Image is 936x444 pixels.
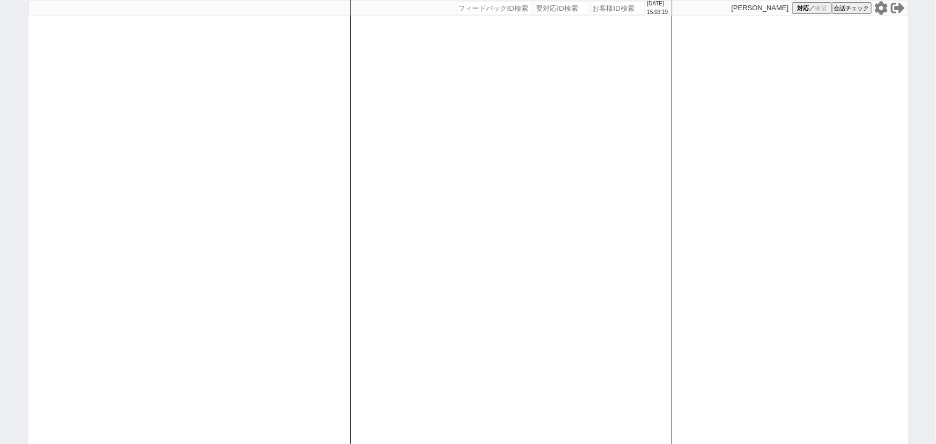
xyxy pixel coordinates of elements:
[591,2,645,14] input: お客様ID検索
[832,2,872,14] button: 会話チェック
[732,4,789,12] p: [PERSON_NAME]
[535,2,588,14] input: 要対応ID検索
[457,2,532,14] input: フィードバックID検索
[792,2,832,14] button: 対応／練習
[815,4,827,12] span: 練習
[834,4,869,12] span: 会話チェック
[647,8,668,17] p: 15:03:19
[797,4,809,12] span: 対応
